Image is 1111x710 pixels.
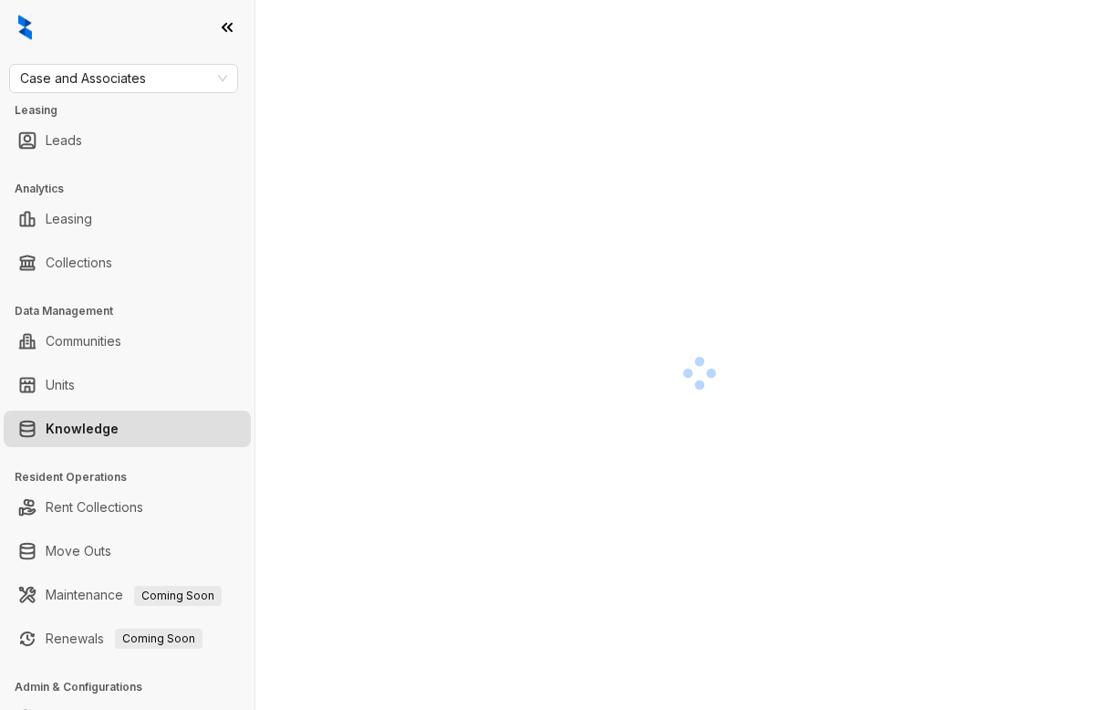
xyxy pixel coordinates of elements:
[18,15,32,40] img: logo
[46,323,121,360] a: Communities
[15,181,254,197] h3: Analytics
[4,323,251,360] li: Communities
[46,533,111,569] a: Move Outs
[46,621,202,657] a: RenewalsComing Soon
[15,469,254,486] h3: Resident Operations
[134,586,222,606] span: Coming Soon
[115,629,202,649] span: Coming Soon
[46,411,119,447] a: Knowledge
[46,122,82,159] a: Leads
[46,489,143,526] a: Rent Collections
[46,201,92,237] a: Leasing
[4,367,251,403] li: Units
[15,303,254,319] h3: Data Management
[4,621,251,657] li: Renewals
[4,122,251,159] li: Leads
[15,679,254,695] h3: Admin & Configurations
[46,245,112,281] a: Collections
[4,489,251,526] li: Rent Collections
[46,367,75,403] a: Units
[4,245,251,281] li: Collections
[4,533,251,569] li: Move Outs
[4,411,251,447] li: Knowledge
[4,577,251,613] li: Maintenance
[20,65,227,92] span: Case and Associates
[15,102,254,119] h3: Leasing
[4,201,251,237] li: Leasing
